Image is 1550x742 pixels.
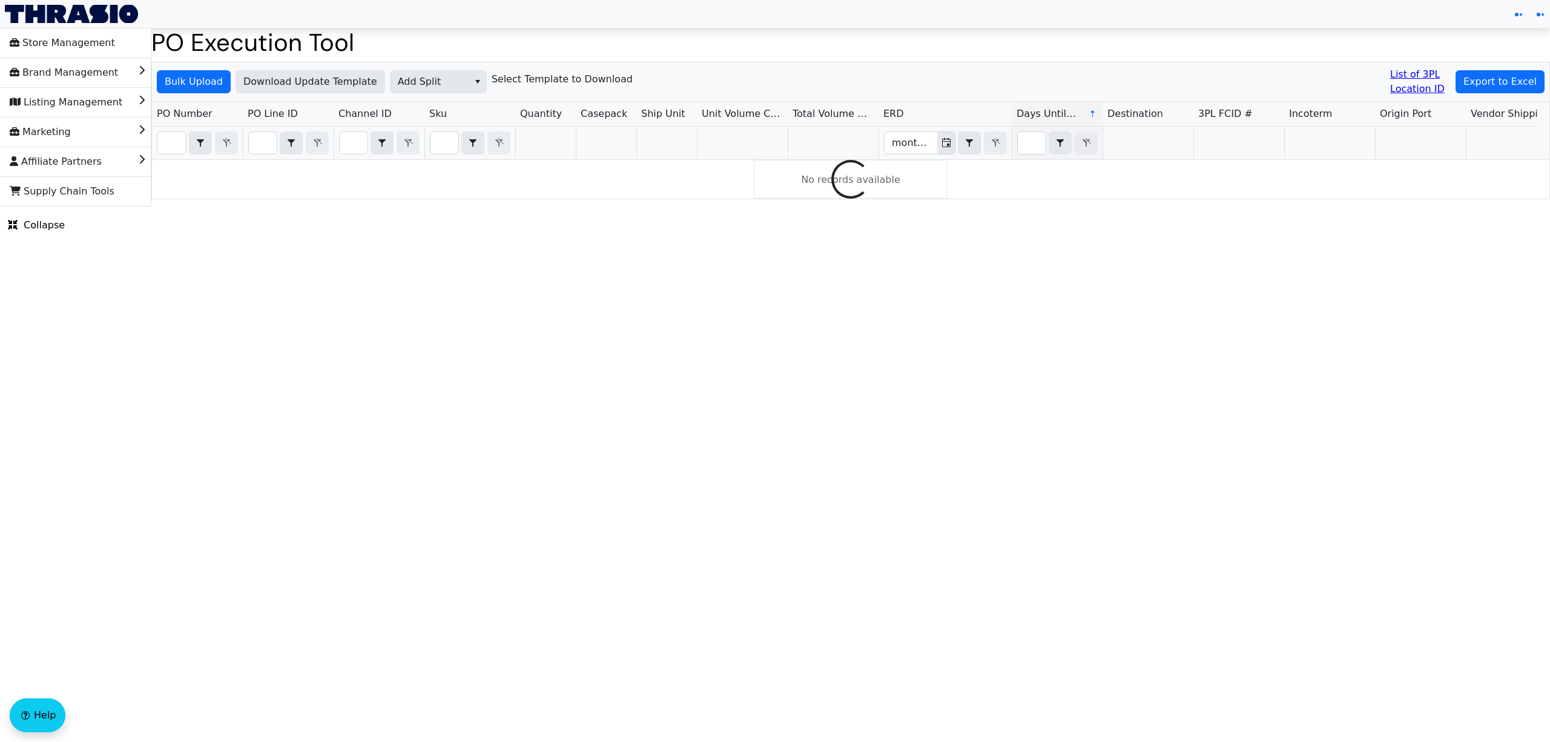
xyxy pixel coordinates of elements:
[34,708,56,723] span: Help
[243,75,377,89] span: Download Update Template
[885,132,937,154] input: Filter
[430,132,458,154] input: Filter
[189,131,212,154] span: Choose Operator
[793,107,874,121] span: Total Volume CBM
[1012,127,1103,160] th: Filter
[280,131,303,154] span: Choose Operator
[429,107,447,121] span: Sku
[157,70,231,93] button: Bulk Upload
[492,73,633,85] h6: Select Template to Download
[10,33,115,53] span: Store Management
[10,122,71,142] span: Marketing
[334,127,424,160] th: Filter
[165,75,223,89] span: Bulk Upload
[469,71,486,93] button: select
[248,107,298,121] span: PO Line ID
[157,107,213,121] span: PO Number
[10,93,122,112] span: Listing Management
[1198,107,1253,121] span: 3PL FCID #
[10,152,102,171] span: Affiliate Partners
[1463,75,1537,89] span: Export to Excel
[249,132,277,154] input: Filter
[152,127,243,160] th: Filter
[398,75,461,89] span: Add Split
[371,132,393,154] button: select
[641,107,685,121] span: Ship Unit
[338,107,392,121] span: Channel ID
[1380,107,1431,121] span: Origin Port
[10,182,114,201] span: Supply Chain Tools
[462,132,484,154] button: select
[371,131,394,154] span: Choose Operator
[883,107,904,121] span: ERD
[702,107,783,121] span: Unit Volume CBM
[1017,107,1079,121] span: Days Until ERD
[520,107,562,121] span: Quantity
[1018,132,1046,154] input: Filter
[340,132,368,154] input: Filter
[280,132,302,154] button: select
[1390,67,1451,96] a: List of 3PL Location ID
[937,132,955,154] button: Toggle calendar
[879,127,1012,160] th: Filter
[157,132,186,154] input: Filter
[243,127,334,160] th: Filter
[151,28,1550,57] h1: PO Execution Tool
[958,132,980,154] button: select
[10,698,65,732] button: Help floatingactionbutton
[1049,131,1072,154] span: Choose Operator
[1456,70,1545,93] button: Export to Excel
[461,131,484,154] span: Choose Operator
[581,107,627,121] span: Casepack
[1289,107,1332,121] span: Incoterm
[236,70,385,93] button: Download Update Template
[424,127,515,160] th: Filter
[958,131,981,154] span: Choose Operator
[1049,132,1071,154] button: select
[190,132,211,154] button: select
[10,63,118,82] span: Brand Management
[8,218,65,233] span: Collapse
[1107,107,1163,121] span: Destination
[5,5,138,23] img: Thrasio Logo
